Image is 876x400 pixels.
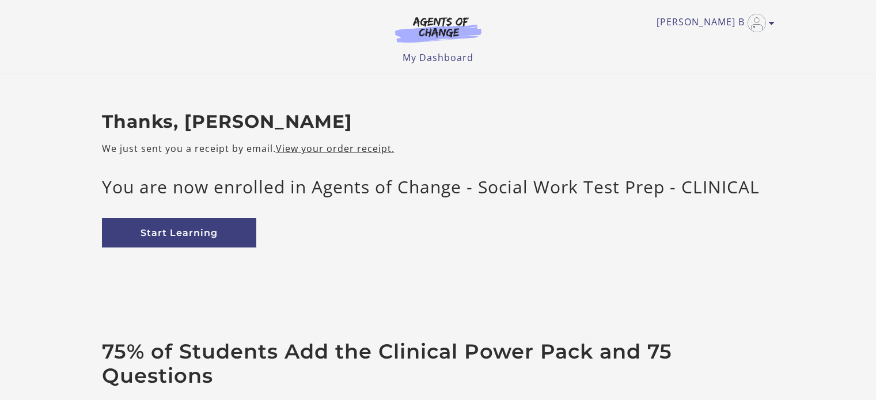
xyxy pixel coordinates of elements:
a: Toggle menu [657,14,769,32]
h2: Thanks, [PERSON_NAME] [102,111,775,133]
img: Agents of Change Logo [383,16,494,43]
a: My Dashboard [403,51,473,64]
p: You are now enrolled in Agents of Change - Social Work Test Prep - CLINICAL [102,174,775,200]
a: Start Learning [102,218,256,247]
a: View your order receipt. [276,142,395,155]
p: We just sent you a receipt by email. [102,142,775,155]
h2: 75% of Students Add the Clinical Power Pack and 75 Questions [102,340,775,388]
